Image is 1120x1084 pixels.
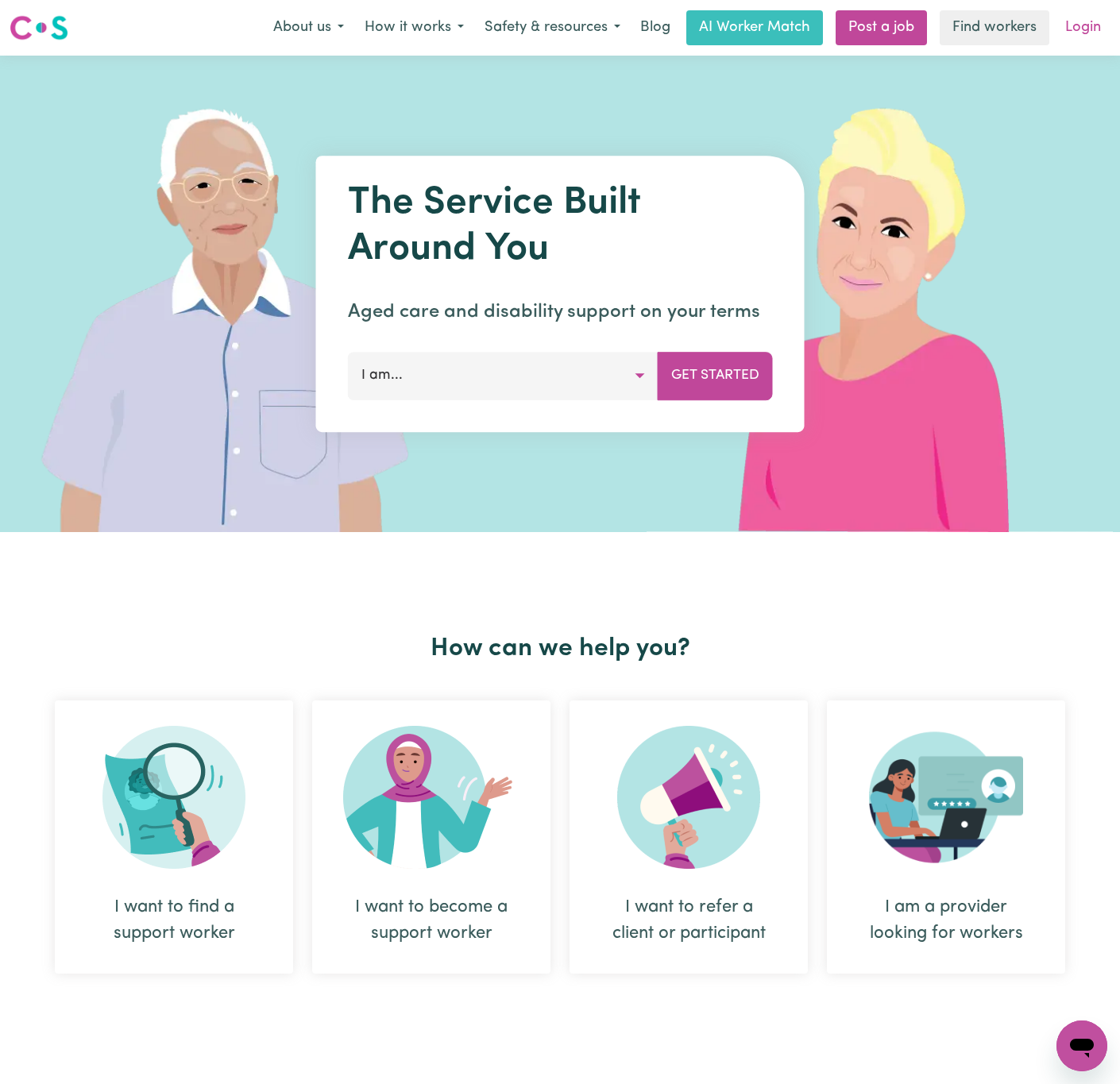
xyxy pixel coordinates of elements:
img: Refer [617,726,760,869]
a: Login [1056,10,1110,45]
div: I am a provider looking for workers [865,894,1027,947]
button: Safety & resources [474,11,631,44]
a: Post a job [836,10,927,45]
div: I want to refer a client or participant [608,894,770,947]
button: Get Started [658,352,773,399]
h2: How can we help you? [45,634,1075,664]
p: Aged care and disability support on your terms [348,298,773,326]
h1: The Service Built Around You [348,181,773,272]
img: Careseekers logo [10,14,68,42]
a: AI Worker Match [686,10,823,45]
button: How it works [354,11,474,44]
div: I want to find a support worker [93,894,255,947]
a: Find workers [940,10,1049,45]
div: I want to become a support worker [350,894,512,947]
div: I want to become a support worker [312,700,550,974]
div: I want to find a support worker [55,700,293,974]
img: Become Worker [343,726,519,869]
iframe: Button to launch messaging window [1056,1020,1107,1071]
div: I am a provider looking for workers [827,700,1065,974]
button: About us [263,11,354,44]
a: Careseekers logo [10,10,68,46]
img: Provider [869,726,1023,869]
button: I am... [348,352,658,399]
a: Blog [631,10,680,45]
img: Search [102,726,245,869]
div: I want to refer a client or participant [570,700,808,974]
